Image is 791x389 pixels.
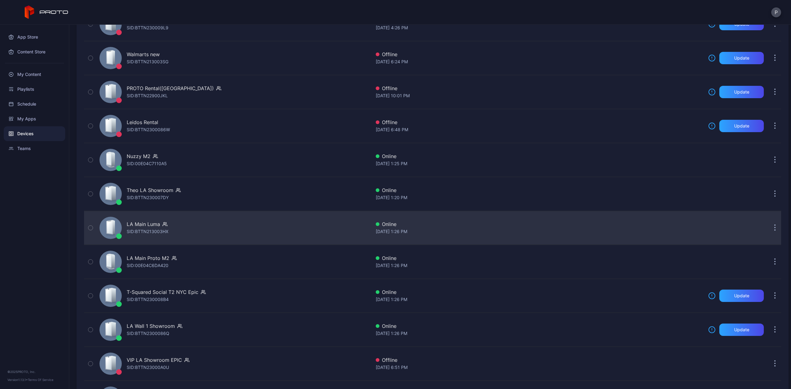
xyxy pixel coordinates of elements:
div: SID: BTTN230007DY [127,194,169,201]
div: [DATE] 1:26 PM [376,228,703,235]
div: SID: BTTN230009L9 [127,24,168,31]
div: T-Squared Social T2 NYC Epic [127,288,198,296]
div: SID: 00E04C6DA420 [127,262,168,269]
a: Schedule [4,97,65,111]
div: [DATE] 6:48 PM [376,126,703,133]
button: Update [719,324,764,336]
div: Online [376,322,703,330]
a: My Content [4,67,65,82]
div: SID: BTTN230008B4 [127,296,169,303]
div: [DATE] 1:26 PM [376,296,703,303]
a: Playlists [4,82,65,97]
div: LA Main Luma [127,220,160,228]
span: Version 1.13.1 • [7,378,28,382]
div: PROTO Rental([GEOGRAPHIC_DATA]) [127,85,214,92]
div: [DATE] 1:25 PM [376,160,703,167]
div: [DATE] 1:20 PM [376,194,703,201]
div: Theo LA Showroom [127,186,173,194]
div: [DATE] 6:51 PM [376,364,703,371]
div: LA Wall 1 Showroom [127,322,175,330]
div: [DATE] 1:26 PM [376,262,703,269]
div: SID: BTTN22900JKL [127,92,168,99]
div: SID: BTTN213003HX [127,228,168,235]
div: © 2025 PROTO, Inc. [7,369,61,374]
button: Update [719,86,764,98]
div: Update [734,90,749,94]
div: LA Main Proto M2 [127,254,169,262]
button: Update [719,290,764,302]
div: SID: BTTN213003SG [127,58,168,65]
button: Update [719,120,764,132]
div: [DATE] 10:01 PM [376,92,703,99]
div: [DATE] 4:26 PM [376,24,703,31]
div: Update [734,327,749,332]
div: Offline [376,119,703,126]
div: Online [376,254,703,262]
div: VIP LA Showroom EPIC [127,356,182,364]
div: Update [734,56,749,61]
div: Offline [376,51,703,58]
a: App Store [4,30,65,44]
a: Terms Of Service [28,378,53,382]
div: Offline [376,85,703,92]
div: Update [734,123,749,128]
a: Content Store [4,44,65,59]
div: Leidos Rental [127,119,158,126]
div: Online [376,153,703,160]
a: Devices [4,126,65,141]
div: Offline [376,356,703,364]
a: Teams [4,141,65,156]
div: Online [376,186,703,194]
div: Online [376,288,703,296]
div: SID: BTTN2300086W [127,126,170,133]
div: Nuzzy M2 [127,153,150,160]
div: [DATE] 6:24 PM [376,58,703,65]
a: My Apps [4,111,65,126]
div: SID: BTTN2300086Q [127,330,169,337]
div: Online [376,220,703,228]
button: P [771,7,781,17]
div: SID: BTTN23000A0U [127,364,169,371]
div: [DATE] 1:26 PM [376,330,703,337]
button: Update [719,52,764,64]
div: Walmarts new [127,51,160,58]
div: Update [734,293,749,298]
div: SID: 00E04C7110A5 [127,160,167,167]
